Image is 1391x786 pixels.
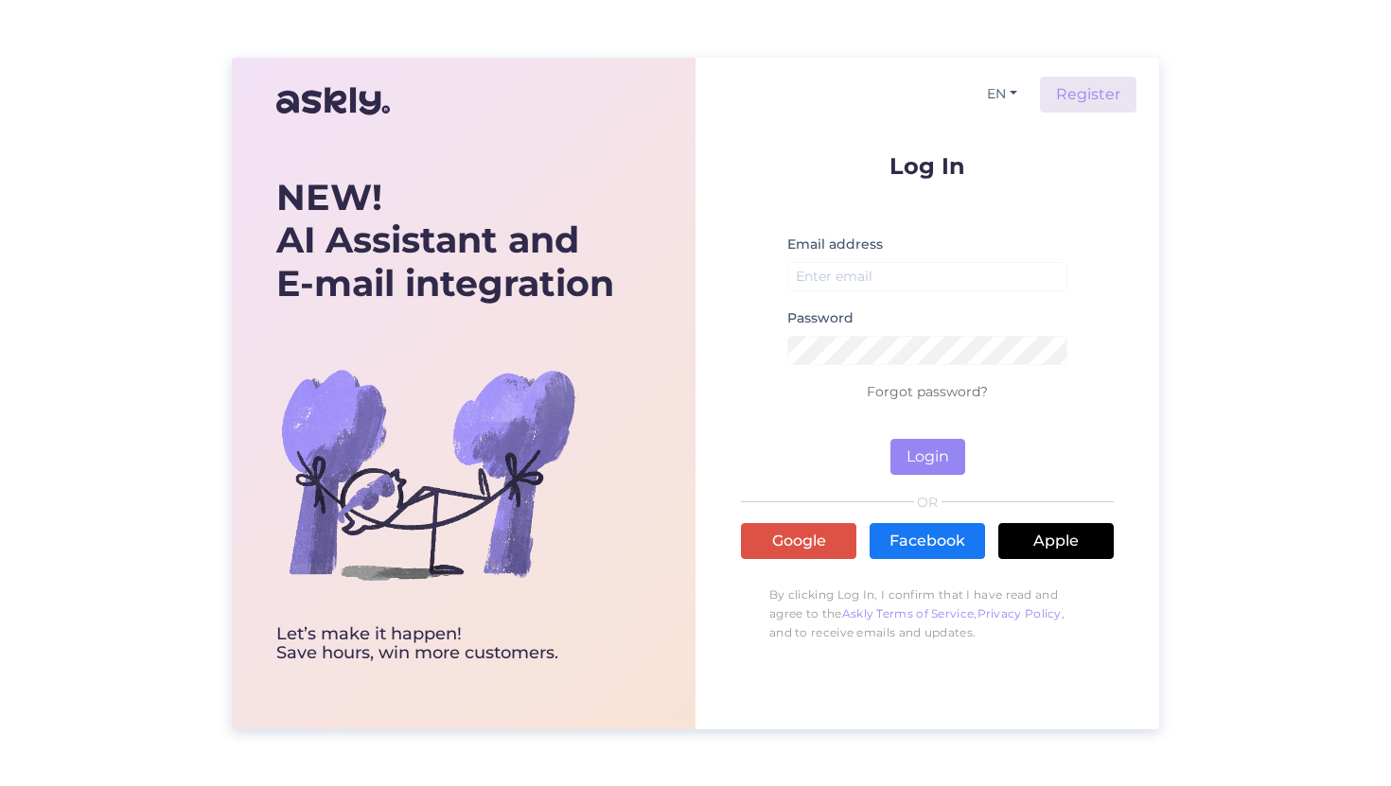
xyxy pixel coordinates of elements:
a: Register [1040,77,1136,113]
a: Privacy Policy [977,606,1062,620]
label: Password [787,308,854,328]
label: Email address [787,235,883,254]
button: Login [890,439,965,475]
div: Let’s make it happen! Save hours, win more customers. [276,625,614,663]
p: Log In [741,154,1114,178]
a: Forgot password? [867,383,988,400]
b: NEW! [276,175,382,219]
span: OR [914,496,942,509]
a: Google [741,523,856,559]
div: AI Assistant and E-mail integration [276,176,614,306]
button: EN [979,80,1025,108]
a: Askly Terms of Service [842,606,975,620]
a: Facebook [870,523,985,559]
p: By clicking Log In, I confirm that I have read and agree to the , , and to receive emails and upd... [741,576,1114,652]
img: Askly [276,79,390,124]
a: Apple [998,523,1114,559]
input: Enter email [787,262,1067,291]
img: bg-askly [276,323,579,625]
